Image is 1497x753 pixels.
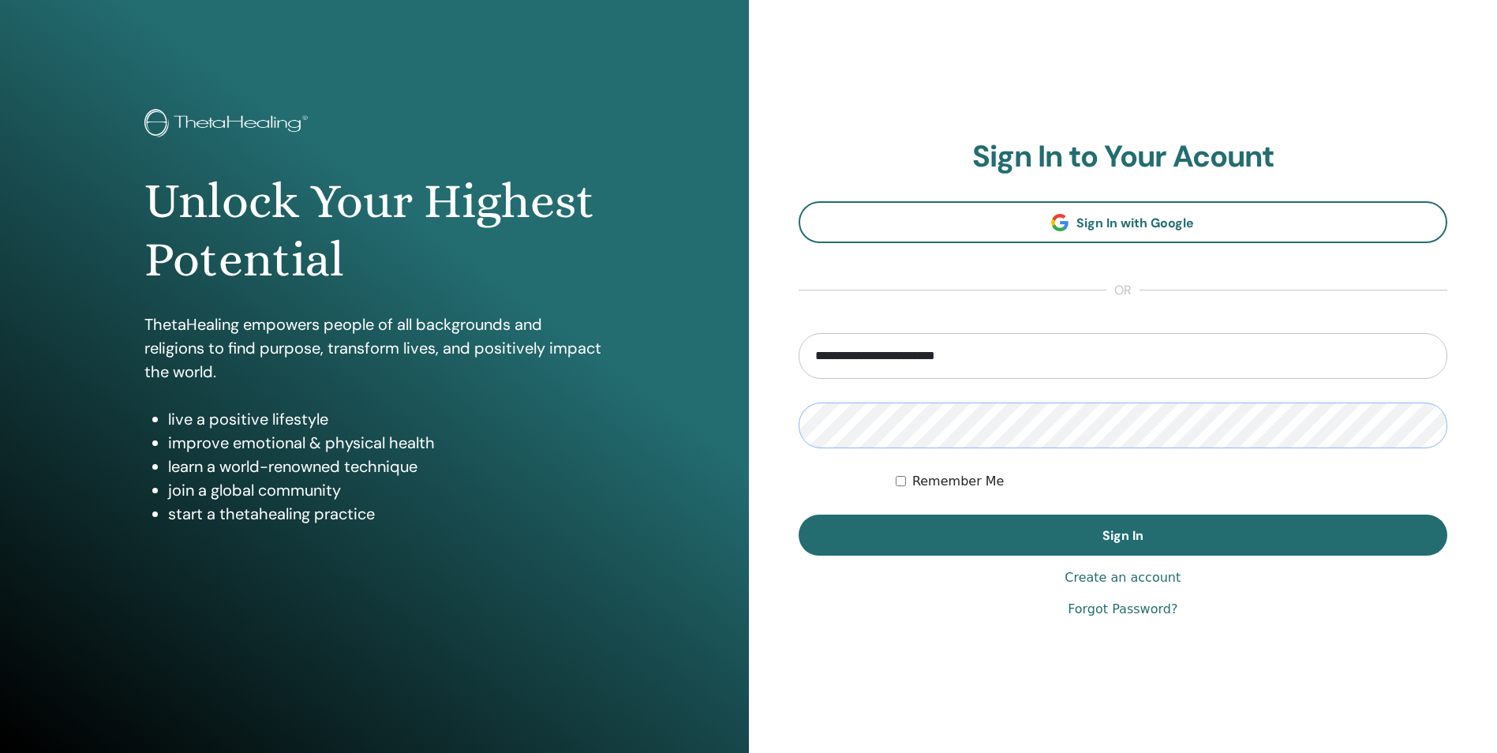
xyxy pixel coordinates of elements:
[144,313,604,384] p: ThetaHealing empowers people of all backgrounds and religions to find purpose, transform lives, a...
[799,515,1448,556] button: Sign In
[168,431,604,455] li: improve emotional & physical health
[799,201,1448,243] a: Sign In with Google
[1065,568,1181,587] a: Create an account
[168,407,604,431] li: live a positive lifestyle
[1106,281,1140,300] span: or
[912,472,1005,491] label: Remember Me
[1068,600,1177,619] a: Forgot Password?
[168,502,604,526] li: start a thetahealing practice
[168,455,604,478] li: learn a world-renowned technique
[144,172,604,290] h1: Unlock Your Highest Potential
[168,478,604,502] li: join a global community
[896,472,1447,491] div: Keep me authenticated indefinitely or until I manually logout
[1102,527,1143,544] span: Sign In
[1076,215,1194,231] span: Sign In with Google
[799,139,1448,175] h2: Sign In to Your Acount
